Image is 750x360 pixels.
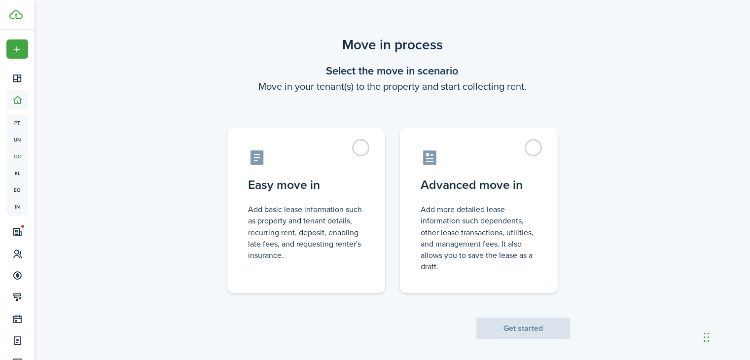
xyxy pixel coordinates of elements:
scenario-title: Move in process [215,35,570,55]
a: pt [6,114,28,131]
a: kl [6,165,28,181]
a: un [6,131,28,148]
wizard-step-header-description: Move in your tenant(s) to the property and start collecting rent. [215,79,570,94]
button: Open menu [6,39,28,59]
control-radio-card-title: Easy move in [248,176,364,194]
control-radio-card-description: Add basic lease information such as property and tenant details, recurring rent, deposit, enablin... [248,204,364,261]
a: oc [6,148,28,165]
control-radio-card-description: Add more detailed lease information such dependents, other lease transactions, utilities, and man... [421,204,537,272]
div: Drag [704,323,710,352]
iframe: Chat Widget [701,313,750,360]
img: TenantCloud [9,10,23,19]
wizard-step-header-title: Select the move in scenario [215,63,570,79]
control-radio-card-title: Advanced move in [421,176,537,194]
a: eq [6,181,28,198]
a: in [6,198,28,215]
